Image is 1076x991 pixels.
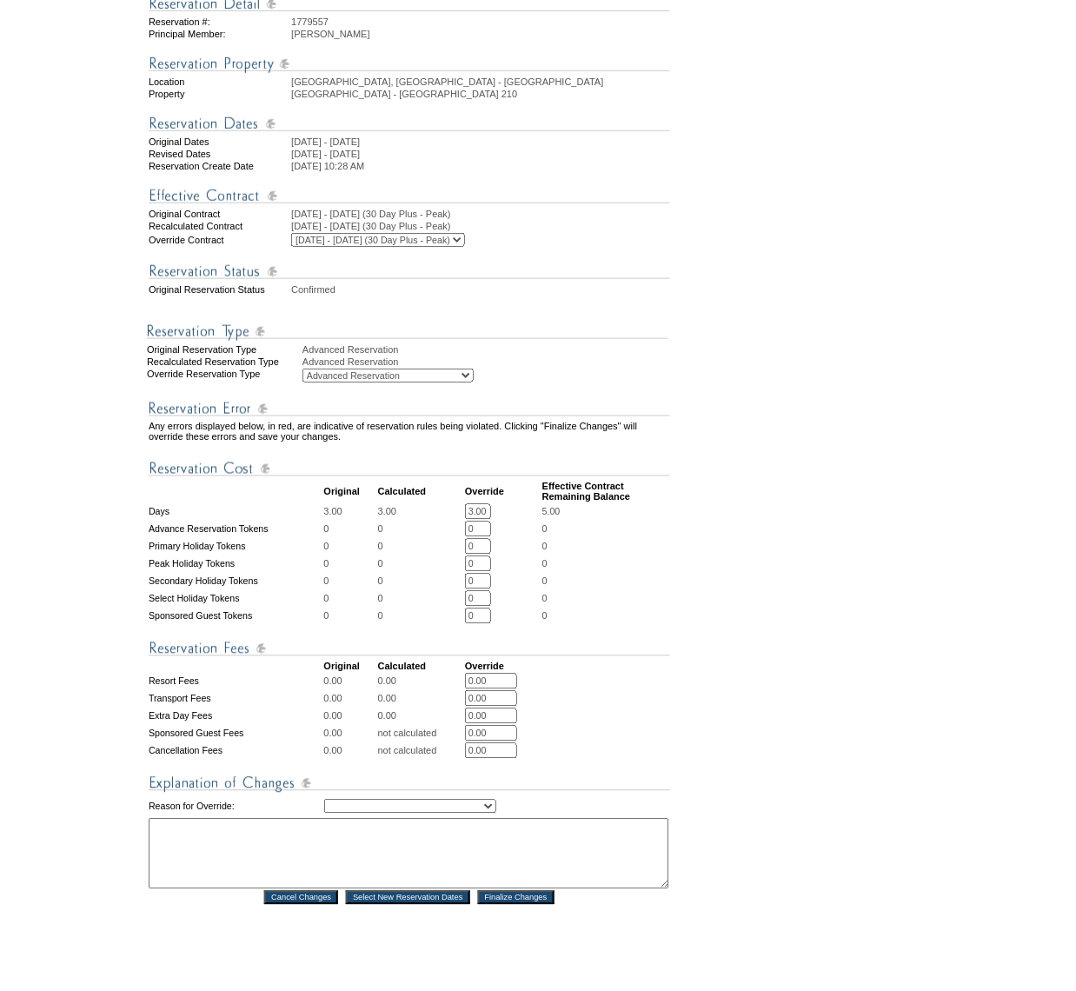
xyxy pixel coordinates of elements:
img: Explanation of Changes [149,773,670,795]
td: Secondary Holiday Tokens [149,574,322,589]
td: not calculated [378,726,463,742]
td: [DATE] - [DATE] (30 Day Plus - Peak) [291,209,670,219]
td: Override Contract [149,233,289,247]
td: [DATE] - [DATE] [291,149,670,159]
td: Peak Holiday Tokens [149,556,322,572]
td: 0 [378,522,463,537]
td: 0 [378,574,463,589]
img: Reservation Status [149,261,670,283]
input: Cancel Changes [264,891,338,905]
img: Reservation Cost [149,458,670,480]
div: Original Reservation Type [147,344,301,355]
td: Cancellation Fees [149,743,322,759]
td: Effective Contract Remaining Balance [542,482,670,502]
td: Calculated [378,662,463,672]
span: 0 [542,611,548,622]
td: 0 [378,609,463,624]
td: Revised Dates [149,149,289,159]
td: Any errors displayed below, in red, are indicative of reservation rules being violated. Clicking ... [149,422,670,442]
td: [DATE] - [DATE] [291,136,670,147]
td: 0 [324,574,376,589]
td: Select Holiday Tokens [149,591,322,607]
td: Primary Holiday Tokens [149,539,322,555]
img: Reservation Errors [149,398,670,420]
img: Effective Contract [149,185,670,207]
div: Recalculated Reservation Type [147,356,301,367]
td: 0 [378,539,463,555]
td: 0 [378,591,463,607]
td: Original Dates [149,136,289,147]
td: 3.00 [324,504,376,520]
td: 0 [324,609,376,624]
td: 0 [324,591,376,607]
div: Override Reservation Type [147,369,301,382]
td: 0.00 [378,708,463,724]
td: Reservation Create Date [149,161,289,171]
span: 0 [542,524,548,535]
td: not calculated [378,743,463,759]
td: Location [149,76,289,87]
td: Property [149,89,289,99]
img: Reservation Property [149,53,670,75]
td: 0 [324,556,376,572]
td: 0 [378,556,463,572]
td: Override [465,482,541,502]
td: 0.00 [378,674,463,689]
td: 0.00 [324,708,376,724]
td: [DATE] 10:28 AM [291,161,670,171]
td: 0.00 [324,743,376,759]
td: 0.00 [324,691,376,707]
td: Transport Fees [149,691,322,707]
div: Advanced Reservation [302,356,672,367]
td: Sponsored Guest Fees [149,726,322,742]
span: 0 [542,559,548,569]
td: Original [324,662,376,672]
td: 0 [324,522,376,537]
span: 5.00 [542,507,561,517]
td: Override [465,662,541,672]
td: Days [149,504,322,520]
td: Original [324,482,376,502]
input: Select New Reservation Dates [346,891,470,905]
td: [GEOGRAPHIC_DATA] - [GEOGRAPHIC_DATA] 210 [291,89,670,99]
span: 0 [542,576,548,587]
td: Confirmed [291,284,670,295]
td: Advance Reservation Tokens [149,522,322,537]
td: 0.00 [378,691,463,707]
td: Extra Day Fees [149,708,322,724]
td: Reservation #: [149,17,289,27]
td: Resort Fees [149,674,322,689]
div: Advanced Reservation [302,344,672,355]
td: 0 [324,539,376,555]
td: 3.00 [378,504,463,520]
td: Reason for Override: [149,796,322,817]
td: [DATE] - [DATE] (30 Day Plus - Peak) [291,221,670,231]
input: Finalize Changes [478,891,555,905]
td: Principal Member: [149,29,289,39]
td: [GEOGRAPHIC_DATA], [GEOGRAPHIC_DATA] - [GEOGRAPHIC_DATA] [291,76,670,87]
span: 0 [542,594,548,604]
td: 0.00 [324,726,376,742]
span: 0 [542,542,548,552]
img: Reservation Fees [149,638,670,660]
img: Reservation Type [147,321,668,343]
td: 0.00 [324,674,376,689]
td: Calculated [378,482,463,502]
img: Reservation Dates [149,113,670,135]
td: Original Contract [149,209,289,219]
td: [PERSON_NAME] [291,29,670,39]
td: Sponsored Guest Tokens [149,609,322,624]
td: Recalculated Contract [149,221,289,231]
td: 1779557 [291,17,670,27]
td: Original Reservation Status [149,284,289,295]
